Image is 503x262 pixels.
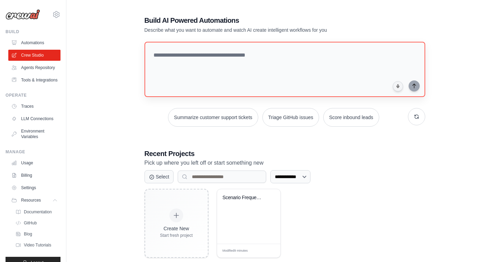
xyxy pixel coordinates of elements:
[24,209,52,215] span: Documentation
[160,225,193,232] div: Create New
[145,27,377,33] p: Describe what you want to automate and watch AI create intelligent workflows for you
[8,75,60,86] a: Tools & Integrations
[8,157,60,168] a: Usage
[145,16,377,25] h1: Build AI Powered Automations
[8,62,60,73] a: Agents Repository
[264,248,270,253] span: Edit
[8,195,60,206] button: Resources
[160,233,193,238] div: Start fresh project
[24,231,32,237] span: Blog
[8,101,60,112] a: Traces
[12,207,60,217] a: Documentation
[6,93,60,98] div: Operate
[21,197,41,203] span: Resources
[8,170,60,181] a: Billing
[8,113,60,124] a: LLM Connections
[262,108,319,127] button: Triage GitHub issues
[223,195,264,201] div: Scenario Frequency Trend Analyzer
[408,108,425,125] button: Get new suggestions
[145,158,425,167] p: Pick up where you left off or start something new
[12,218,60,228] a: GitHub
[24,242,51,248] span: Video Tutorials
[8,37,60,48] a: Automations
[168,108,258,127] button: Summarize customer support tickets
[145,170,174,183] button: Select
[24,220,37,226] span: GitHub
[6,29,60,35] div: Build
[145,149,425,158] h3: Recent Projects
[223,249,248,253] span: Modified 9 minutes
[393,81,403,91] button: Click to speak your automation idea
[8,182,60,193] a: Settings
[8,126,60,142] a: Environment Variables
[323,108,379,127] button: Score inbound leads
[6,9,40,20] img: Logo
[12,240,60,250] a: Video Tutorials
[12,229,60,239] a: Blog
[8,50,60,61] a: Crew Studio
[6,149,60,155] div: Manage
